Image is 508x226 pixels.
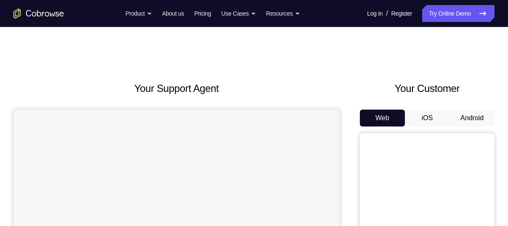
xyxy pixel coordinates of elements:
[422,5,495,22] a: Try Online Demo
[13,8,64,19] a: Go to the home page
[266,5,300,22] button: Resources
[194,5,211,22] a: Pricing
[13,81,340,96] h2: Your Support Agent
[405,110,450,126] button: iOS
[449,110,495,126] button: Android
[367,5,383,22] a: Log In
[221,5,256,22] button: Use Cases
[162,5,184,22] a: About us
[386,8,388,19] span: /
[391,5,412,22] a: Register
[125,5,152,22] button: Product
[360,110,405,126] button: Web
[360,81,495,96] h2: Your Customer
